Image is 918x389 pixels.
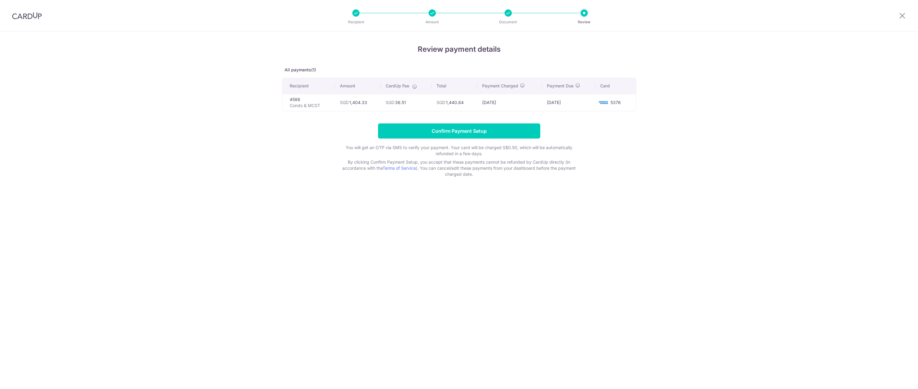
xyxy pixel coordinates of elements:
td: 4586 [282,94,335,111]
td: [DATE] [477,94,542,111]
p: By clicking Confirm Payment Setup, you accept that these payments cannot be refunded by CardUp di... [338,159,580,177]
span: SGD [436,100,445,105]
td: 36.51 [381,94,432,111]
span: Payment Due [547,83,574,89]
p: Condo & MCST [290,103,330,109]
th: Card [595,78,636,94]
img: CardUp [12,12,42,19]
a: Terms of Service [383,165,416,171]
p: Review [562,19,607,25]
iframe: Opens a widget where you can find more information [879,371,912,386]
td: [DATE] [542,94,595,111]
td: 1,440.84 [432,94,477,111]
th: Total [432,78,477,94]
p: You will get an OTP via SMS to verify your payment. Your card will be charged S$0.50, which will ... [338,145,580,157]
p: Amount [410,19,455,25]
span: SGD [386,100,394,105]
span: Payment Charged [482,83,518,89]
input: Confirm Payment Setup [378,123,540,139]
p: Document [486,19,531,25]
span: SGD [340,100,349,105]
td: 1,404.33 [335,94,381,111]
span: CardUp Fee [386,83,409,89]
th: Recipient [282,78,335,94]
h4: Review payment details [282,44,636,55]
img: <span class="translation_missing" title="translation missing: en.account_steps.new_confirm_form.b... [597,99,609,106]
p: Recipient [334,19,378,25]
p: All payments(1) [282,67,636,73]
span: 5376 [610,100,621,105]
th: Amount [335,78,381,94]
